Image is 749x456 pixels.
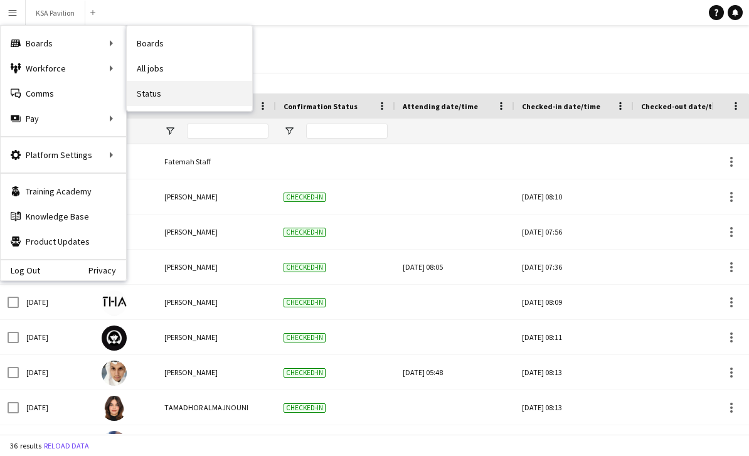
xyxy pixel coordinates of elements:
[102,290,127,315] img: Taeko IKEGAWA
[403,250,507,284] div: [DATE] 08:05
[522,250,626,284] div: [DATE] 07:36
[1,81,126,106] a: Comms
[102,396,127,421] img: TAMADHOR ALMAJNOUNI
[102,361,127,386] img: Abdullah Alghoniman
[284,125,295,137] button: Open Filter Menu
[403,355,507,390] div: [DATE] 05:48
[522,102,600,111] span: Checked-in date/time
[1,31,126,56] div: Boards
[187,124,268,139] input: Name Filter Input
[19,320,94,354] div: [DATE]
[306,124,388,139] input: Confirmation Status Filter Input
[164,192,218,201] span: [PERSON_NAME]
[1,179,126,204] a: Training Academy
[1,265,40,275] a: Log Out
[127,56,252,81] a: All jobs
[164,227,218,236] span: [PERSON_NAME]
[284,333,326,342] span: Checked-in
[522,285,626,319] div: [DATE] 08:09
[164,157,211,166] span: Fatemah Staff
[284,228,326,237] span: Checked-in
[164,297,218,307] span: [PERSON_NAME]
[26,1,85,25] button: KSA Pavilion
[164,125,176,137] button: Open Filter Menu
[284,368,326,378] span: Checked-in
[127,81,252,106] a: Status
[522,320,626,354] div: [DATE] 08:11
[641,102,725,111] span: Checked-out date/time
[522,179,626,214] div: [DATE] 08:10
[127,31,252,56] a: Boards
[102,431,127,456] img: Asami Staff
[1,229,126,254] a: Product Updates
[164,368,218,377] span: [PERSON_NAME]
[1,106,126,131] div: Pay
[284,193,326,202] span: Checked-in
[1,204,126,229] a: Knowledge Base
[284,102,358,111] span: Confirmation Status
[19,355,94,390] div: [DATE]
[522,355,626,390] div: [DATE] 08:13
[403,102,478,111] span: Attending date/time
[19,285,94,319] div: [DATE]
[102,326,127,351] img: Haya Alamer
[1,142,126,167] div: Platform Settings
[284,298,326,307] span: Checked-in
[41,439,92,453] button: Reload data
[284,403,326,413] span: Checked-in
[164,262,218,272] span: [PERSON_NAME]
[284,263,326,272] span: Checked-in
[522,215,626,249] div: [DATE] 07:56
[19,390,94,425] div: [DATE]
[164,403,248,412] span: TAMADHOR ALMAJNOUNI
[522,390,626,425] div: [DATE] 08:13
[1,56,126,81] div: Workforce
[88,265,126,275] a: Privacy
[164,332,218,342] span: [PERSON_NAME]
